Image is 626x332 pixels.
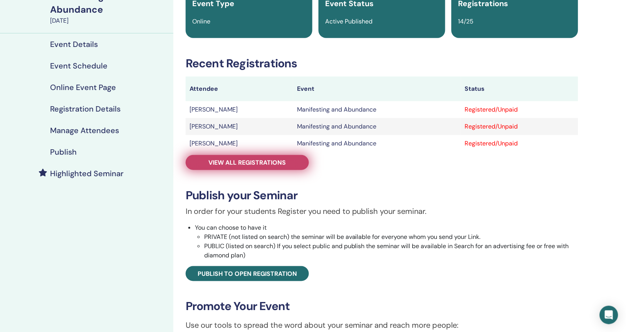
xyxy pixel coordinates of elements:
div: Registered/Unpaid [465,122,574,131]
span: Active Published [325,17,373,25]
h4: Registration Details [50,104,121,113]
th: Status [461,77,578,101]
span: 14/25 [458,17,473,25]
div: Registered/Unpaid [465,139,574,148]
h4: Event Schedule [50,61,107,70]
th: Attendee [186,77,293,101]
a: Publish to open registration [186,266,309,281]
h3: Publish your Seminar [186,189,578,202]
div: Registered/Unpaid [465,105,574,114]
h4: Manage Attendees [50,126,119,135]
h4: Highlighted Seminar [50,169,124,178]
h4: Publish [50,147,77,157]
h3: Recent Registrations [186,57,578,70]
h4: Online Event Page [50,83,116,92]
span: Publish to open registration [198,270,297,278]
h4: Event Details [50,40,98,49]
div: [DATE] [50,16,169,25]
p: Use our tools to spread the word about your seminar and reach more people: [186,320,578,331]
div: Open Intercom Messenger [600,306,618,324]
span: View all registrations [209,158,286,167]
td: [PERSON_NAME] [186,118,293,135]
li: You can choose to have it [195,223,578,260]
th: Event [293,77,461,101]
td: Manifesting and Abundance [293,101,461,118]
a: View all registrations [186,155,309,170]
span: Online [192,17,210,25]
h3: Promote Your Event [186,300,578,314]
li: PUBLIC (listed on search) If you select public and publish the seminar will be available in Searc... [204,242,578,260]
td: Manifesting and Abundance [293,135,461,152]
td: Manifesting and Abundance [293,118,461,135]
td: [PERSON_NAME] [186,101,293,118]
p: In order for your students Register you need to publish your seminar. [186,205,578,217]
li: PRIVATE (not listed on search) the seminar will be available for everyone whom you send your Link. [204,232,578,242]
td: [PERSON_NAME] [186,135,293,152]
